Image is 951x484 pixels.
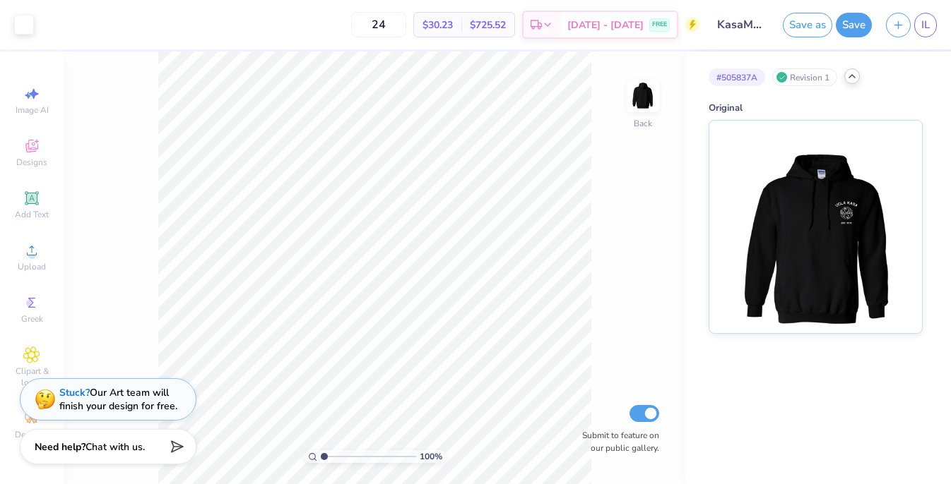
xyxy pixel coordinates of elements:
strong: Need help? [35,440,85,454]
button: Save [836,13,872,37]
span: 100 % [420,450,442,463]
span: IL [921,17,930,33]
div: # 505837A [709,68,765,86]
span: FREE [652,20,667,30]
div: Our Art team will finish your design for free. [59,386,177,413]
label: Submit to feature on our public gallery. [574,429,659,454]
span: $30.23 [423,18,453,32]
span: Clipart & logos [7,365,57,388]
div: Back [634,117,652,130]
span: $725.52 [470,18,506,32]
span: Chat with us. [85,440,145,454]
div: Original [709,102,923,116]
span: Decorate [15,429,49,440]
strong: Stuck? [59,386,90,399]
input: Untitled Design [707,11,776,39]
img: Back [629,82,657,110]
div: Revision 1 [772,68,837,86]
a: IL [914,13,937,37]
span: Image AI [16,104,49,116]
button: Save as [783,13,832,37]
img: Original [728,121,903,333]
span: Designs [16,157,47,168]
span: Greek [21,313,43,325]
span: Upload [18,261,46,272]
span: [DATE] - [DATE] [567,18,644,32]
span: Add Text [15,209,49,220]
input: – – [351,12,406,37]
